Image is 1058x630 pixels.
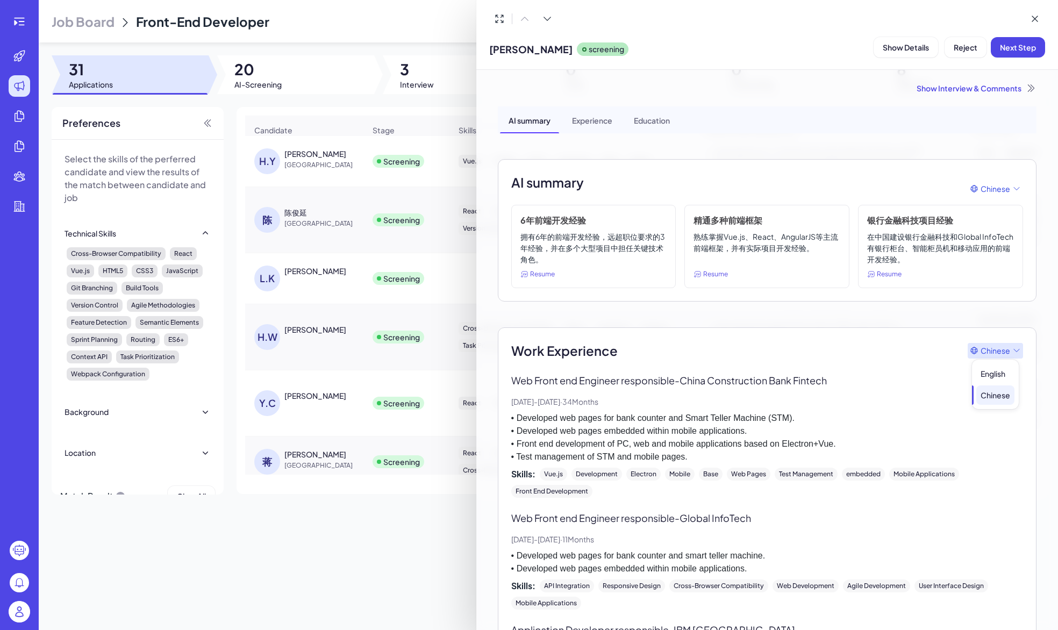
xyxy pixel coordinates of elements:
[589,44,624,55] p: screening
[500,106,559,133] div: AI summary
[511,597,581,610] div: Mobile Applications
[727,468,770,481] div: Web Pages
[699,468,723,481] div: Base
[511,511,1023,525] p: Web Front end Engineer responsible - Global InfoTech
[694,214,840,227] h3: 精通多种前端框架
[703,269,728,279] span: Resume
[530,269,555,279] span: Resume
[773,579,839,592] div: Web Development
[511,373,1023,388] p: Web Front end Engineer responsible - China Construction Bank Fintech
[976,385,1014,405] div: Chinese
[571,468,622,481] div: Development
[511,412,1023,463] p: • Developed web pages for bank counter and Smart Teller Machine (STM). • Developed web pages embe...
[874,37,938,58] button: Show Details
[511,173,584,192] h2: AI summary
[520,231,667,265] p: 拥有6年的前端开发经验，远超职位要求的3年经验，并在多个大型项目中担任关键技术角色。
[669,579,768,592] div: Cross-Browser Compatibility
[598,579,665,592] div: Responsive Design
[489,42,573,56] span: [PERSON_NAME]
[981,183,1010,195] span: Chinese
[520,214,667,227] h3: 6年前端开发经验
[981,345,1010,356] span: Chinese
[626,468,661,481] div: Electron
[883,42,929,52] span: Show Details
[1000,42,1036,52] span: Next Step
[843,579,910,592] div: Agile Development
[511,485,592,498] div: Front End Development
[511,549,1023,575] p: • Developed web pages for bank counter and smart teller machine. • Developed web pages embedded w...
[511,579,535,592] span: Skills:
[540,468,567,481] div: Vue.js
[511,341,618,360] span: Work Experience
[694,231,840,265] p: 熟练掌握Vue.js、React、AngularJS等主流前端框架，并有实际项目开发经验。
[498,83,1036,94] div: Show Interview & Comments
[976,364,1014,383] div: English
[867,231,1014,265] p: 在中国建设银行金融科技和Global InfoTech有银行柜台、智能柜员机和移动应用的前端开发经验。
[540,579,594,592] div: API Integration
[867,214,1014,227] h3: 银行金融科技项目经验
[914,579,988,592] div: User Interface Design
[954,42,977,52] span: Reject
[877,269,902,279] span: Resume
[625,106,678,133] div: Education
[511,534,1023,545] p: [DATE] - [DATE] · 11 Months
[945,37,986,58] button: Reject
[511,468,535,481] span: Skills:
[775,468,838,481] div: Test Management
[563,106,621,133] div: Experience
[511,396,1023,407] p: [DATE] - [DATE] · 34 Months
[665,468,695,481] div: Mobile
[991,37,1045,58] button: Next Step
[842,468,885,481] div: embedded
[889,468,959,481] div: Mobile Applications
